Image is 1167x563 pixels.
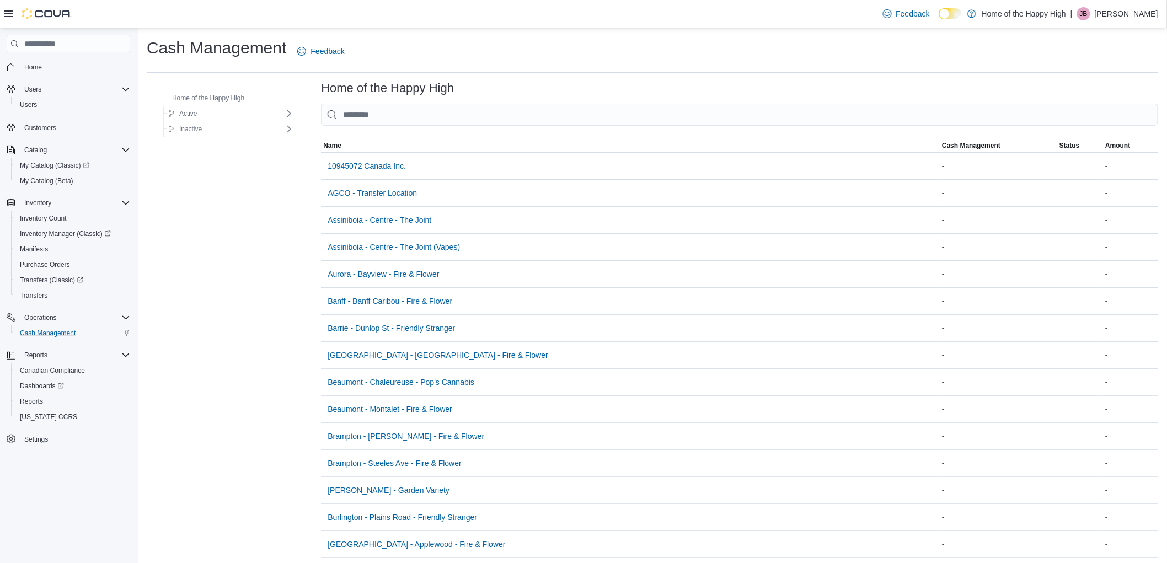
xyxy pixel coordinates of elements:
[323,479,454,501] button: [PERSON_NAME] - Garden Variety
[1103,348,1158,362] div: -
[20,196,130,210] span: Inventory
[328,350,548,361] span: [GEOGRAPHIC_DATA] - [GEOGRAPHIC_DATA] - Fire & Flower
[20,311,130,324] span: Operations
[1103,376,1158,389] div: -
[1103,511,1158,524] div: -
[942,141,1000,150] span: Cash Management
[328,323,455,334] span: Barrie - Dunlop St - Friendly Stranger
[982,7,1066,20] p: Home of the Happy High
[15,98,130,111] span: Users
[24,199,51,207] span: Inventory
[1103,213,1158,227] div: -
[20,260,70,269] span: Purchase Orders
[15,395,47,408] a: Reports
[20,61,46,74] a: Home
[328,377,474,388] span: Beaumont - Chaleureuse - Pop's Cannabis
[293,40,349,62] a: Feedback
[15,326,130,340] span: Cash Management
[323,506,481,528] button: Burlington - Plains Road - Friendly Stranger
[940,484,1057,497] div: -
[20,60,130,74] span: Home
[940,159,1057,173] div: -
[157,92,249,105] button: Home of the Happy High
[179,109,197,118] span: Active
[24,351,47,360] span: Reports
[179,125,202,133] span: Inactive
[20,432,130,446] span: Settings
[1103,159,1158,173] div: -
[11,226,135,242] a: Inventory Manager (Classic)
[323,263,443,285] button: Aurora - Bayview - Fire & Flower
[20,143,130,157] span: Catalog
[939,19,939,20] span: Dark Mode
[328,269,439,280] span: Aurora - Bayview - Fire & Flower
[323,236,464,258] button: Assiniboia - Centre - The Joint (Vapes)
[2,82,135,97] button: Users
[20,366,85,375] span: Canadian Compliance
[20,245,48,254] span: Manifests
[172,94,244,103] span: Home of the Happy High
[323,290,457,312] button: Banff - Banff Caribou - Fire & Flower
[11,242,135,257] button: Manifests
[15,174,130,187] span: My Catalog (Beta)
[2,59,135,75] button: Home
[15,289,130,302] span: Transfers
[323,141,341,150] span: Name
[20,329,76,337] span: Cash Management
[323,155,410,177] button: 10945072 Canada Inc.
[328,458,462,469] span: Brampton - Steeles Ave - Fire & Flower
[11,394,135,409] button: Reports
[939,8,962,20] input: Dark Mode
[11,288,135,303] button: Transfers
[20,382,64,390] span: Dashboards
[323,398,457,420] button: Beaumont - Montalet - Fire & Flower
[20,229,111,238] span: Inventory Manager (Classic)
[164,122,206,136] button: Inactive
[328,160,406,171] span: 10945072 Canada Inc.
[15,274,88,287] a: Transfers (Classic)
[323,182,421,204] button: AGCO - Transfer Location
[11,325,135,341] button: Cash Management
[15,159,130,172] span: My Catalog (Classic)
[940,348,1057,362] div: -
[15,364,130,377] span: Canadian Compliance
[1077,7,1090,20] div: Joseph Batarao
[1070,7,1073,20] p: |
[15,98,41,111] a: Users
[20,311,61,324] button: Operations
[323,209,436,231] button: Assiniboia - Centre - The Joint
[940,457,1057,470] div: -
[15,289,52,302] a: Transfers
[11,158,135,173] a: My Catalog (Classic)
[2,347,135,363] button: Reports
[328,242,460,253] span: Assiniboia - Centre - The Joint (Vapes)
[328,512,477,523] span: Burlington - Plains Road - Friendly Stranger
[15,212,130,225] span: Inventory Count
[940,186,1057,200] div: -
[20,161,89,170] span: My Catalog (Classic)
[11,257,135,272] button: Purchase Orders
[1103,139,1158,152] button: Amount
[24,85,41,94] span: Users
[164,107,202,120] button: Active
[20,83,130,96] span: Users
[328,539,505,550] span: [GEOGRAPHIC_DATA] - Applewood - Fire & Flower
[1095,7,1158,20] p: [PERSON_NAME]
[1103,240,1158,254] div: -
[2,119,135,135] button: Customers
[20,83,46,96] button: Users
[1103,186,1158,200] div: -
[20,121,61,135] a: Customers
[20,214,67,223] span: Inventory Count
[15,243,52,256] a: Manifests
[1103,321,1158,335] div: -
[940,538,1057,551] div: -
[24,313,57,322] span: Operations
[15,243,130,256] span: Manifests
[1103,267,1158,281] div: -
[15,227,130,240] span: Inventory Manager (Classic)
[940,267,1057,281] div: -
[20,196,56,210] button: Inventory
[328,296,452,307] span: Banff - Banff Caribou - Fire & Flower
[20,100,37,109] span: Users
